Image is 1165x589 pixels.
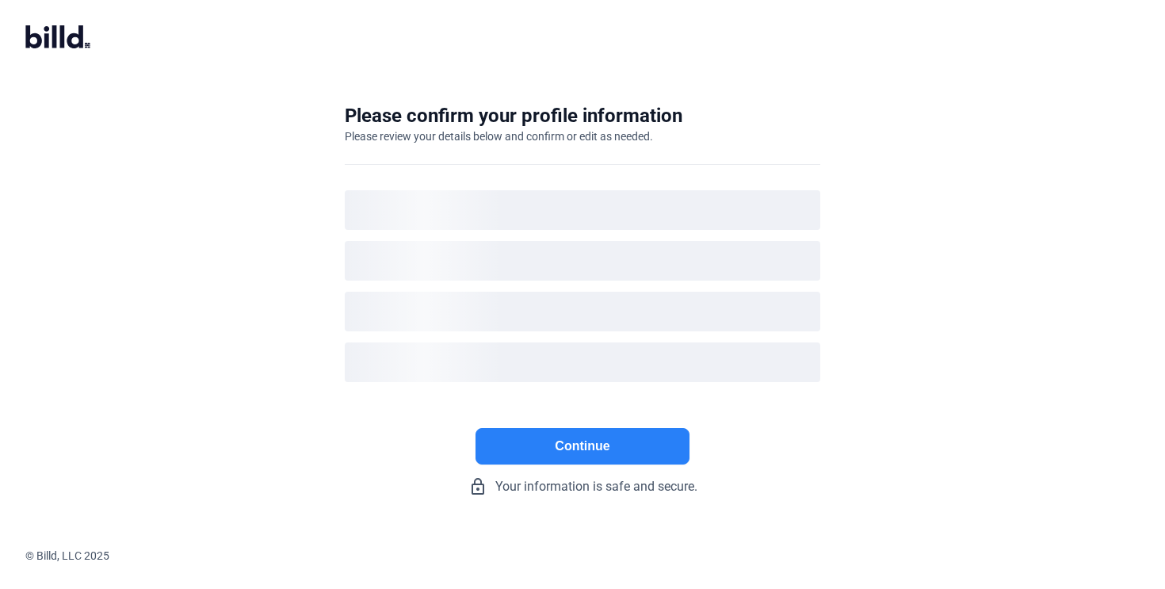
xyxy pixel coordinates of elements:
[476,428,689,465] button: Continue
[345,292,820,331] div: loading
[345,241,820,281] div: loading
[468,477,487,496] mat-icon: lock_outline
[345,342,820,382] div: loading
[345,103,682,128] div: Please confirm your profile information
[345,477,820,496] div: Your information is safe and secure.
[345,128,653,144] div: Please review your details below and confirm or edit as needed.
[25,548,1165,564] div: © Billd, LLC 2025
[345,190,820,230] div: loading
